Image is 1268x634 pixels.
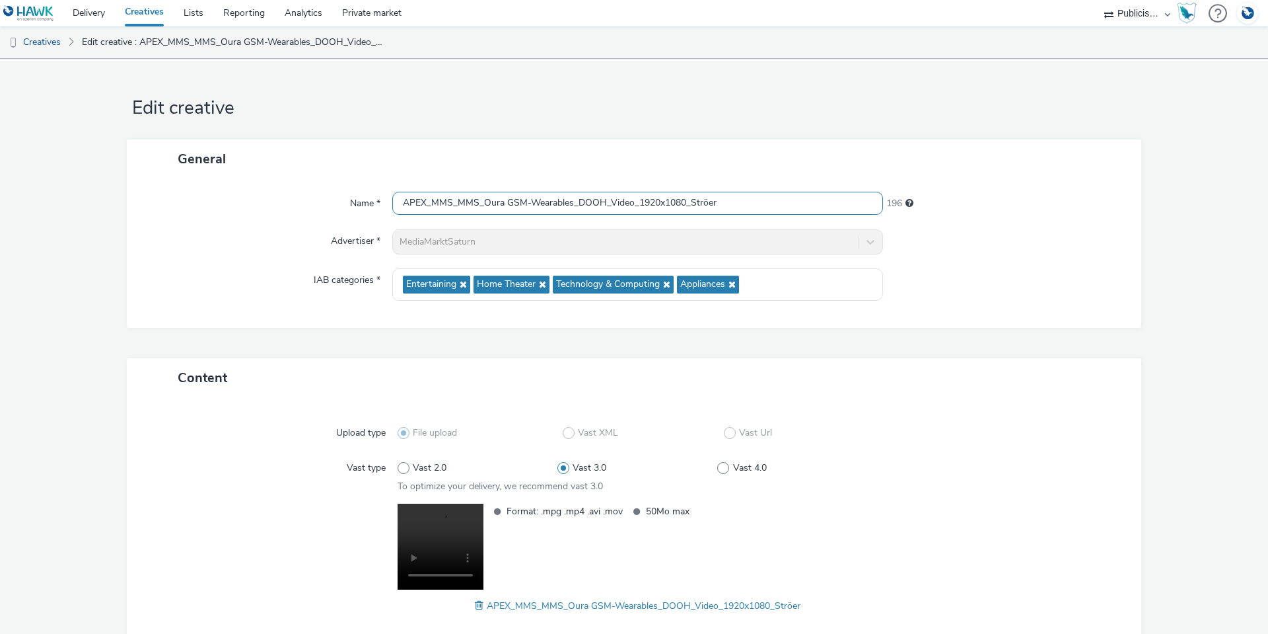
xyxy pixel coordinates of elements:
[326,229,386,248] label: Advertiser *
[331,421,391,440] label: Upload type
[487,600,800,612] span: APEX_MMS_MMS_Oura GSM-Wearables_DOOH_Video_1920x1080_Ströer
[1238,3,1257,24] img: Account DE
[406,279,456,290] span: Entertaining
[507,504,623,519] span: Format: .mpg .mp4 .avi .mov
[1177,3,1202,24] a: Hawk Academy
[75,26,392,58] a: Edit creative : APEX_MMS_MMS_Oura GSM-Wearables_DOOH_Video_1920x1080_Ströer
[398,480,603,493] span: To optimize your delivery, we recommend vast 3.0
[733,461,767,475] span: Vast 4.0
[7,36,20,50] img: dooh
[1177,3,1197,24] img: Hawk Academy
[178,369,227,387] span: Content
[345,192,386,210] label: Name *
[413,426,457,440] span: File upload
[341,456,391,475] label: Vast type
[739,426,772,440] span: Vast Url
[578,426,618,440] span: Vast XML
[886,197,902,210] span: 196
[573,461,606,475] span: Vast 3.0
[646,504,762,519] span: 50Mo max
[3,5,54,22] img: undefined Logo
[680,279,725,290] span: Appliances
[477,279,536,290] span: Home Theater
[392,192,883,215] input: Name
[127,96,1141,121] h1: Edit creative
[556,279,660,290] span: Technology & Computing
[308,268,386,287] label: IAB categories *
[178,150,226,168] span: General
[413,461,446,475] span: Vast 2.0
[905,197,913,210] div: Maximum 255 characters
